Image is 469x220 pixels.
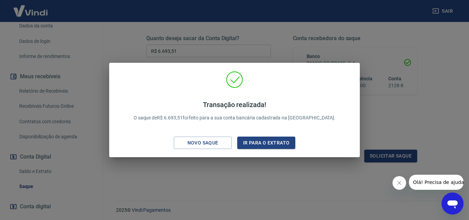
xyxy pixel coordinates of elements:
h4: Transação realizada! [134,101,336,109]
p: O saque de R$ 6.693,51 foi feito para a sua conta bancária cadastrada na [GEOGRAPHIC_DATA]. [134,101,336,121]
span: Olá! Precisa de ajuda? [4,5,58,10]
button: Ir para o extrato [237,137,295,149]
div: Novo saque [179,139,227,147]
iframe: Botão para abrir a janela de mensagens [442,193,464,215]
button: Novo saque [174,137,232,149]
iframe: Fechar mensagem [392,176,406,190]
iframe: Mensagem da empresa [409,175,464,190]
